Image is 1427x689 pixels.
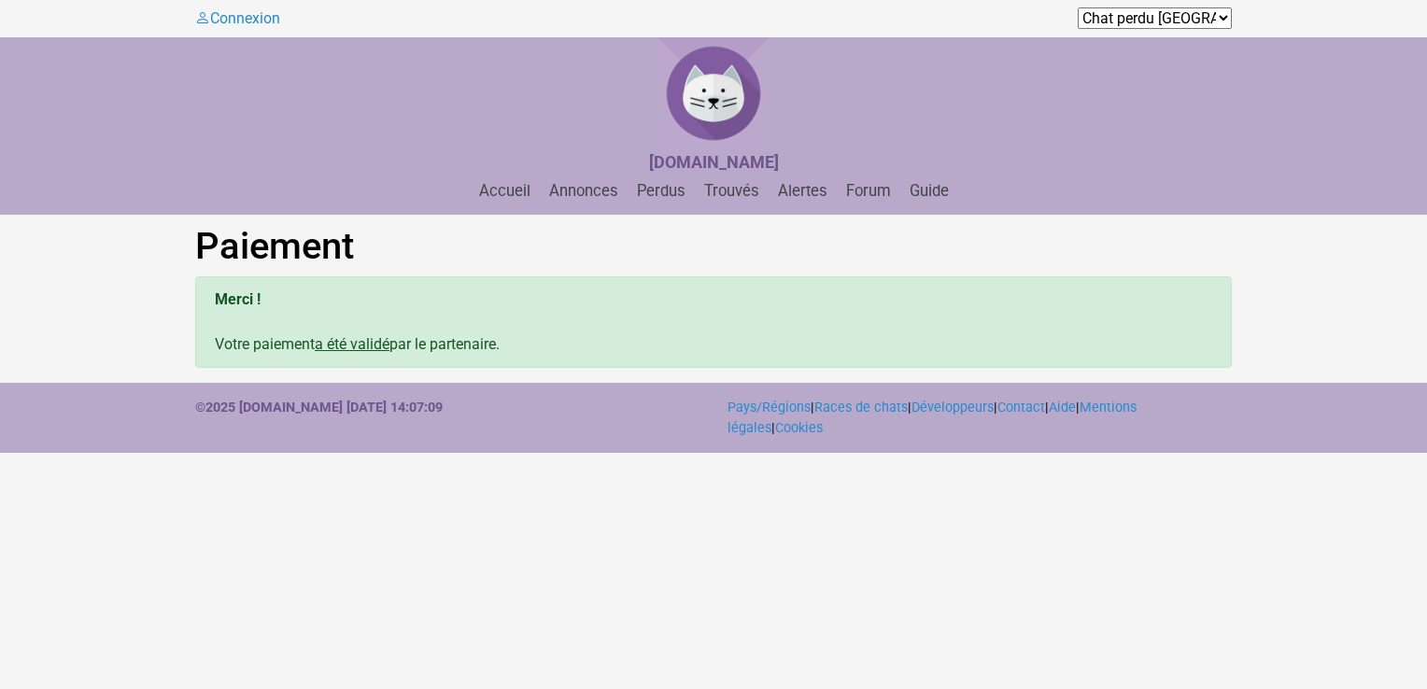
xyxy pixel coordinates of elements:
a: Cookies [775,420,823,436]
a: Mentions légales [728,400,1137,436]
a: Pays/Régions [728,400,811,415]
a: Perdus [629,182,693,200]
img: Chat Perdu Suisse [657,37,770,149]
a: Développeurs [911,400,994,415]
a: Aide [1049,400,1076,415]
a: Annonces [542,182,626,200]
a: Guide [902,182,956,200]
u: a été validé [315,335,389,353]
div: | | | | | | [713,398,1246,438]
strong: ©2025 [DOMAIN_NAME] [DATE] 14:07:09 [195,400,443,415]
div: Votre paiement par le partenaire. [195,276,1232,368]
a: Trouvés [697,182,767,200]
h1: Paiement [195,224,1232,269]
strong: [DOMAIN_NAME] [649,152,779,172]
a: Forum [839,182,898,200]
b: Merci ! [215,290,261,308]
a: Alertes [770,182,835,200]
a: Connexion [195,9,280,27]
a: [DOMAIN_NAME] [649,154,779,172]
a: Accueil [472,182,538,200]
a: Races de chats [814,400,908,415]
a: Contact [997,400,1045,415]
